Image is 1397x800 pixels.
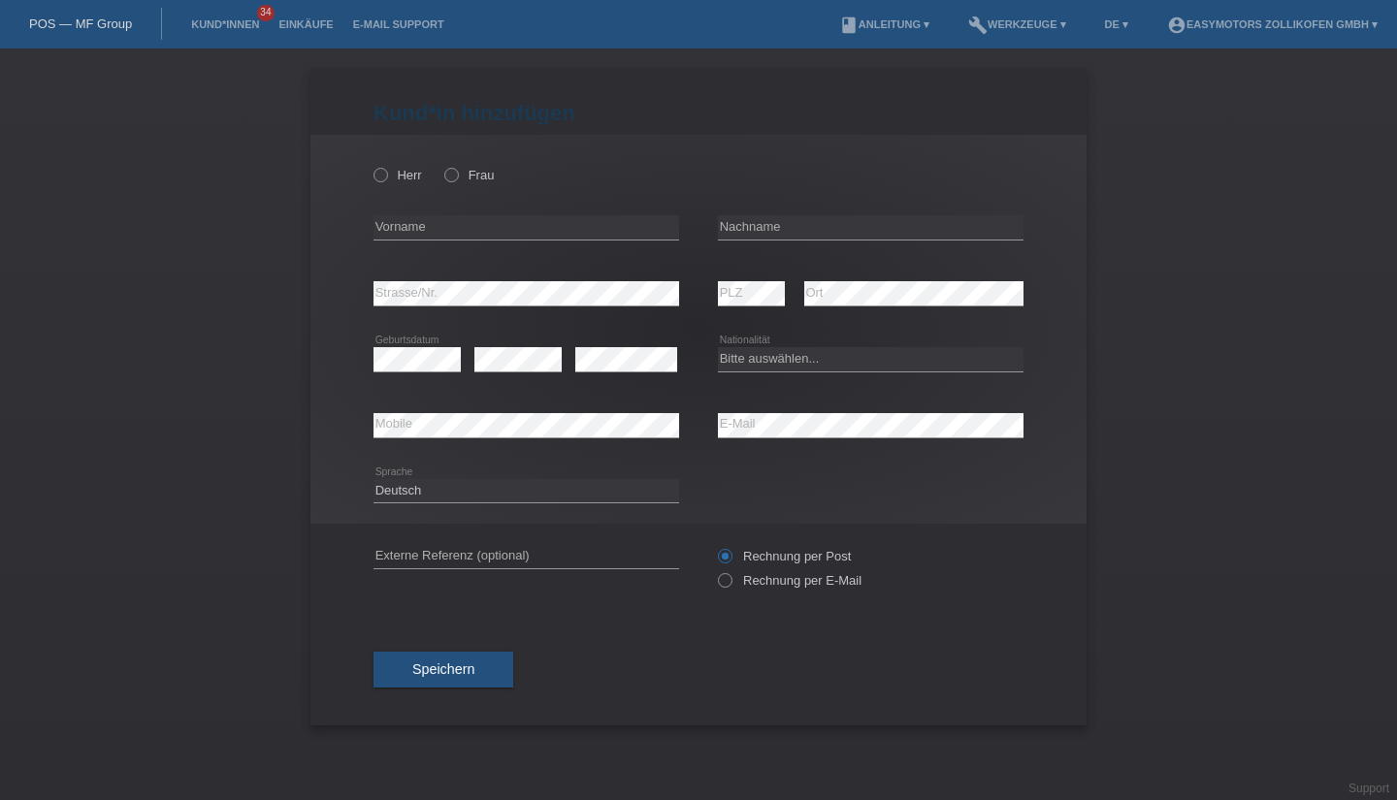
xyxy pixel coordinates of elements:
i: account_circle [1167,16,1186,35]
input: Rechnung per Post [718,549,731,573]
a: POS — MF Group [29,16,132,31]
label: Rechnung per Post [718,549,851,563]
i: book [839,16,859,35]
label: Rechnung per E-Mail [718,573,861,588]
label: Frau [444,168,494,182]
a: Kund*innen [181,18,269,30]
span: Speichern [412,661,474,677]
input: Frau [444,168,457,180]
a: buildWerkzeuge ▾ [958,18,1076,30]
span: 34 [257,5,275,21]
h1: Kund*in hinzufügen [374,101,1023,125]
a: Support [1348,782,1389,795]
i: build [968,16,988,35]
a: DE ▾ [1095,18,1138,30]
a: bookAnleitung ▾ [829,18,939,30]
a: Einkäufe [269,18,342,30]
label: Herr [374,168,422,182]
button: Speichern [374,652,513,688]
a: E-Mail Support [343,18,454,30]
a: account_circleEasymotors Zollikofen GmbH ▾ [1157,18,1387,30]
input: Rechnung per E-Mail [718,573,731,597]
input: Herr [374,168,386,180]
